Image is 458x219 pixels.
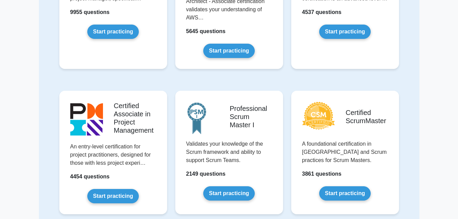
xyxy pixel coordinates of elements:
a: Start practicing [319,25,371,39]
a: Start practicing [87,189,139,203]
a: Start practicing [319,186,371,201]
a: Start practicing [203,186,255,201]
a: Start practicing [203,44,255,58]
a: Start practicing [87,25,139,39]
